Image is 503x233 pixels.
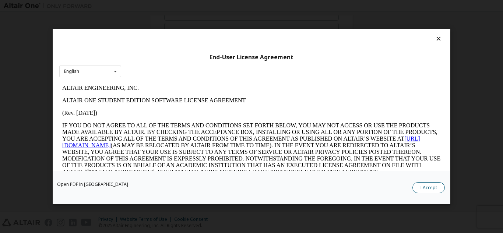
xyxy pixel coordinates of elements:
p: (Rev. [DATE]) [3,28,381,35]
div: English [64,69,79,74]
div: End-User License Agreement [59,54,444,61]
p: ALTAIR ONE STUDENT EDITION SOFTWARE LICENSE AGREEMENT [3,15,381,22]
p: IF YOU DO NOT AGREE TO ALL OF THE TERMS AND CONDITIONS SET FORTH BELOW, YOU MAY NOT ACCESS OR USE... [3,40,381,93]
a: [URL][DOMAIN_NAME] [3,54,361,67]
p: This Altair One Student Edition Software License Agreement (“Agreement”) is between Altair Engine... [3,99,381,126]
button: I Accept [412,182,445,193]
a: Open PDF in [GEOGRAPHIC_DATA] [57,182,128,187]
p: ALTAIR ENGINEERING, INC. [3,3,381,10]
